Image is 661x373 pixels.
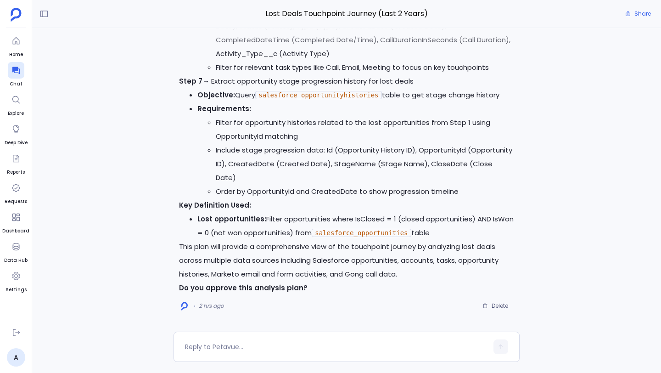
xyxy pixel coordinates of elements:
span: Deep Dive [5,139,28,147]
strong: Do you approve this analysis plan? [179,283,308,293]
a: Reports [7,150,25,176]
img: logo [181,302,188,311]
li: Filter for relevant task types like Call, Email, Meeting to focus on key touchpoints [216,61,514,74]
li: Filter opportunities where IsClosed = 1 (closed opportunities) AND IsWon = 0 (not won opportuniti... [197,212,514,240]
code: salesforce_opportunities [312,229,411,237]
a: Dashboard [2,209,29,235]
a: Data Hub [4,238,28,264]
a: Explore [8,91,24,117]
span: Share [634,10,651,17]
a: Chat [8,62,24,88]
a: Settings [6,268,27,294]
button: Share [620,7,656,20]
button: Delete [476,299,514,313]
span: Reports [7,169,25,176]
span: Delete [492,302,508,310]
a: A [7,348,25,367]
p: This plan will provide a comprehensive view of the touchpoint journey by analyzing lost deals acr... [179,240,514,281]
span: Dashboard [2,227,29,235]
li: Order by OpportunityId and CreatedDate to show progression timeline [216,185,514,198]
span: Lost Deals Touchpoint Journey (Last 2 Years) [174,8,520,20]
li: Filter for opportunity histories related to the lost opportunities from Step 1 using OpportunityI... [216,116,514,143]
a: Deep Dive [5,121,28,147]
strong: Objective: [197,90,235,100]
li: Query table to get stage change history [197,88,514,102]
strong: Lost opportunities: [197,214,266,224]
strong: Step 7 [179,76,202,86]
span: Settings [6,286,27,294]
p: → Extract opportunity stage progression history for lost deals [179,74,514,88]
span: Chat [8,80,24,88]
strong: Key Definition Used: [179,200,251,210]
strong: Requirements: [197,104,251,113]
span: Explore [8,110,24,117]
a: Requests [5,180,27,205]
span: Data Hub [4,257,28,264]
code: salesforce_opportunityhistories [255,91,381,99]
a: Home [8,33,24,58]
img: petavue logo [11,8,22,22]
span: Requests [5,198,27,205]
li: Include stage progression data: Id (Opportunity History ID), OpportunityId (Opportunity ID), Crea... [216,143,514,185]
span: Home [8,51,24,58]
span: 2 hrs ago [199,302,224,310]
